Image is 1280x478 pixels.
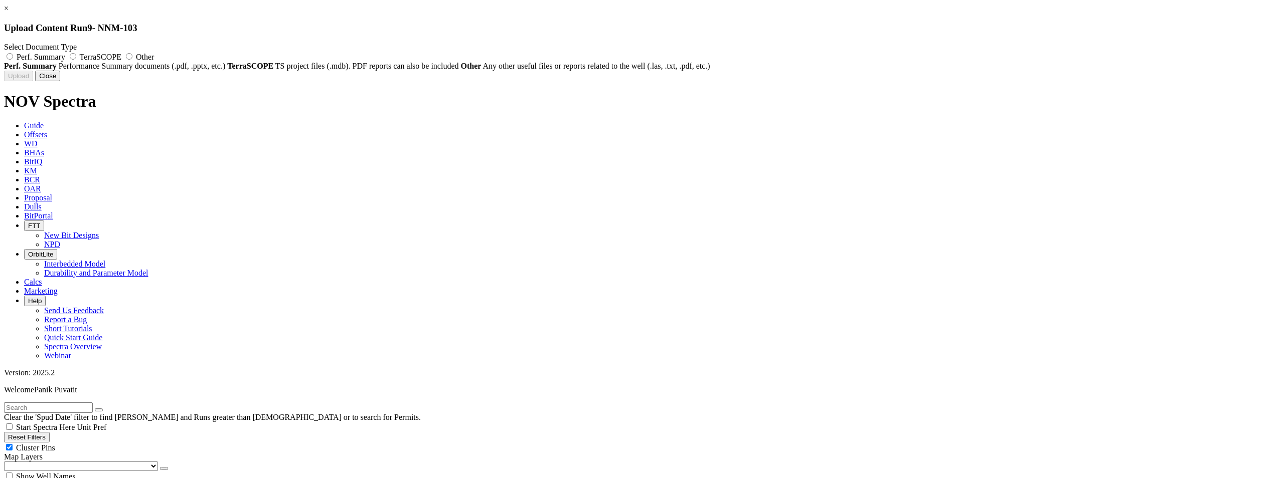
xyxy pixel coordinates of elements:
[4,92,1276,111] h1: NOV Spectra
[44,342,102,351] a: Spectra Overview
[28,222,40,229] span: FTT
[44,269,148,277] a: Durability and Parameter Model
[70,53,76,60] input: TerraSCOPE
[59,62,225,70] span: Performance Summary documents (.pdf, .pptx, etc.)
[44,351,71,360] a: Webinar
[35,71,60,81] button: Close
[44,333,102,342] a: Quick Start Guide
[24,211,53,220] span: BitPortal
[24,175,40,184] span: BCR
[44,260,105,268] a: Interbedded Model
[4,432,50,442] button: Reset Filters
[24,193,52,202] span: Proposal
[4,452,43,461] span: Map Layers
[24,166,37,175] span: KM
[44,315,87,324] a: Report a Bug
[87,23,92,33] span: 9
[28,251,53,258] span: OrbitLite
[24,121,44,130] span: Guide
[70,23,95,33] span: Run -
[24,287,58,295] span: Marketing
[4,71,33,81] button: Upload
[44,240,60,249] a: NPD
[4,4,9,13] a: ×
[28,297,42,305] span: Help
[24,139,38,148] span: WD
[44,231,99,240] a: New Bit Designs
[4,402,93,413] input: Search
[4,413,421,421] span: Clear the 'Spud Date' filter to find [PERSON_NAME] and Runs greater than [DEMOGRAPHIC_DATA] or to...
[24,184,41,193] span: OAR
[98,23,137,33] span: NNM-103
[24,148,44,157] span: BHAs
[24,202,42,211] span: Dulls
[4,23,68,33] span: Upload Content
[80,53,121,61] span: TerraSCOPE
[16,443,55,452] span: Cluster Pins
[44,306,104,315] a: Send Us Feedback
[4,43,77,51] span: Select Document Type
[461,62,482,70] strong: Other
[24,278,42,286] span: Calcs
[34,385,77,394] span: Panik Puvatit
[483,62,710,70] span: Any other useful files or reports related to the well (.las, .txt, .pdf, etc.)
[77,423,106,431] span: Unit Pref
[24,130,47,139] span: Offsets
[24,157,42,166] span: BitIQ
[4,62,57,70] strong: Perf. Summary
[17,53,65,61] span: Perf. Summary
[7,53,13,60] input: Perf. Summary
[227,62,273,70] strong: TerraSCOPE
[275,62,459,70] span: TS project files (.mdb). PDF reports can also be included
[4,368,1276,377] div: Version: 2025.2
[136,53,154,61] span: Other
[44,324,92,333] a: Short Tutorials
[4,385,1276,394] p: Welcome
[16,423,75,431] span: Start Spectra Here
[126,53,132,60] input: Other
